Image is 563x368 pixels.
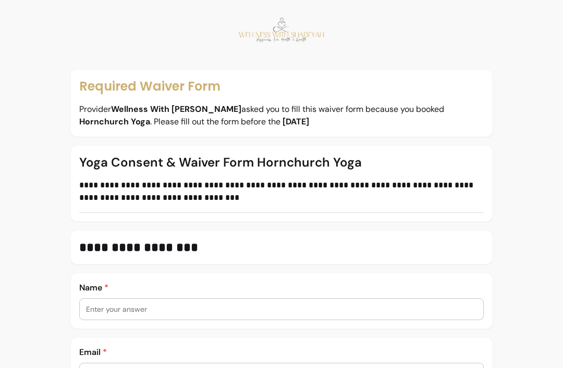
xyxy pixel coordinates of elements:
[79,346,484,359] p: Email
[79,78,484,95] p: Required Waiver Form
[79,282,484,294] p: Name
[229,12,334,61] img: Logo provider
[283,116,309,127] b: [DATE]
[79,116,150,127] b: Hornchurch Yoga
[86,304,477,314] input: Enter your answer
[79,103,484,128] p: Provider asked you to fill this waiver form because you booked . Please fill out the form before the
[79,154,484,171] p: Yoga Consent & Waiver Form Hornchurch Yoga
[111,104,241,115] b: Wellness With [PERSON_NAME]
